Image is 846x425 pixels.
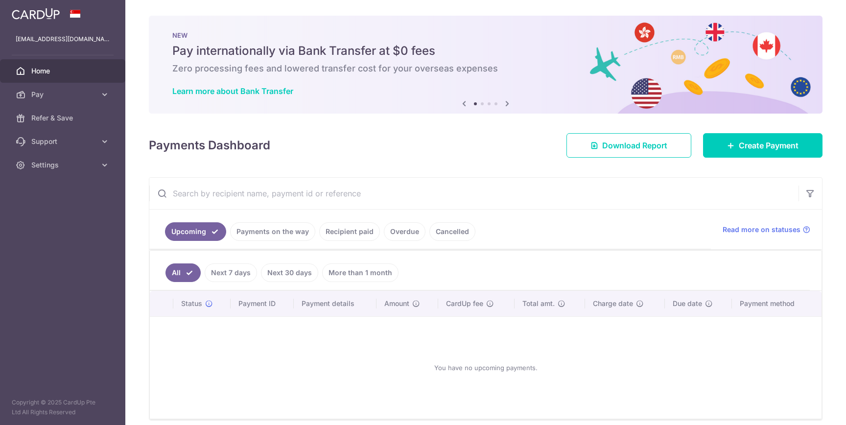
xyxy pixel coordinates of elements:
span: Due date [673,299,702,308]
a: Overdue [384,222,425,241]
span: Read more on statuses [723,225,800,235]
span: Amount [384,299,409,308]
div: You have no upcoming payments. [162,325,810,411]
a: Read more on statuses [723,225,810,235]
span: Charge date [593,299,633,308]
p: [EMAIL_ADDRESS][DOMAIN_NAME] [16,34,110,44]
a: Next 30 days [261,263,318,282]
a: Payments on the way [230,222,315,241]
span: CardUp fee [446,299,483,308]
span: Total amt. [522,299,555,308]
th: Payment ID [231,291,294,316]
img: Bank transfer banner [149,16,822,114]
h4: Payments Dashboard [149,137,270,154]
a: Cancelled [429,222,475,241]
h6: Zero processing fees and lowered transfer cost for your overseas expenses [172,63,799,74]
span: Download Report [602,140,667,151]
input: Search by recipient name, payment id or reference [149,178,799,209]
span: Create Payment [739,140,799,151]
a: Download Report [566,133,691,158]
span: Pay [31,90,96,99]
a: Create Payment [703,133,822,158]
a: More than 1 month [322,263,399,282]
span: Refer & Save [31,113,96,123]
th: Payment method [732,291,822,316]
span: Home [31,66,96,76]
a: All [165,263,201,282]
a: Next 7 days [205,263,257,282]
span: Support [31,137,96,146]
span: Settings [31,160,96,170]
a: Upcoming [165,222,226,241]
img: CardUp [12,8,60,20]
h5: Pay internationally via Bank Transfer at $0 fees [172,43,799,59]
span: Status [181,299,202,308]
p: NEW [172,31,799,39]
th: Payment details [294,291,376,316]
a: Learn more about Bank Transfer [172,86,293,96]
a: Recipient paid [319,222,380,241]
